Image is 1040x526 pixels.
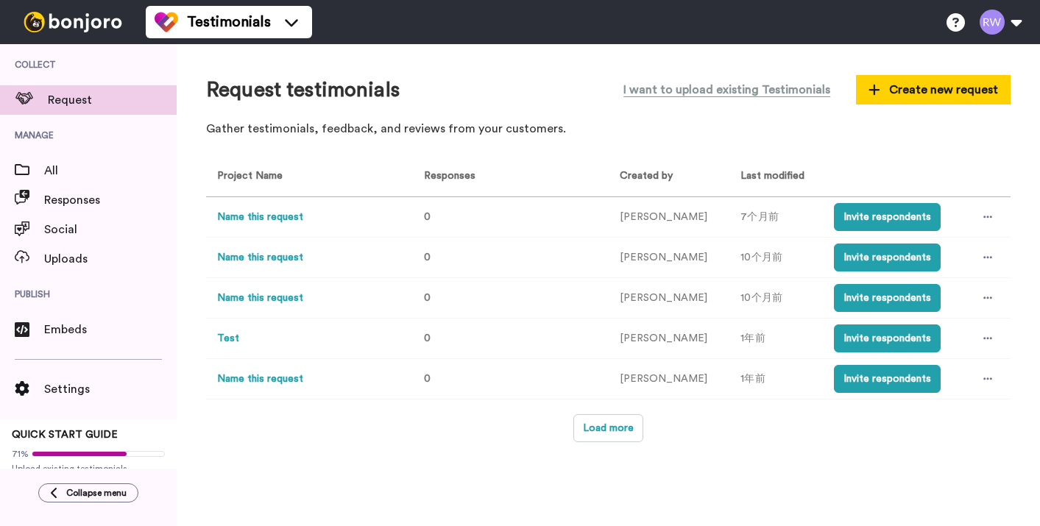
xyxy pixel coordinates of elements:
button: Invite respondents [834,324,941,352]
td: [PERSON_NAME] [609,359,730,399]
span: 0 [424,293,431,303]
th: Last modified [729,157,823,197]
th: Project Name [206,157,407,197]
span: Embeds [44,321,177,338]
td: [PERSON_NAME] [609,319,730,359]
span: Testimonials [187,12,271,32]
span: Responses [44,191,177,209]
button: I want to upload existing Testimonials [612,74,841,106]
td: 1年前 [729,359,823,399]
button: Invite respondents [834,365,941,393]
span: QUICK START GUIDE [12,430,118,440]
button: Collapse menu [38,483,138,502]
button: Invite respondents [834,244,941,271]
span: 0 [424,212,431,222]
span: I want to upload existing Testimonials [623,81,830,99]
td: 10个月前 [729,278,823,319]
button: Create new request [856,75,1011,104]
span: Upload existing testimonials [12,463,165,475]
td: 10个月前 [729,238,823,278]
span: All [44,162,177,180]
h1: Request testimonials [206,79,400,102]
button: Invite respondents [834,284,941,312]
span: 0 [424,252,431,263]
span: Settings [44,380,177,398]
td: [PERSON_NAME] [609,238,730,278]
button: Test [217,331,239,346]
td: [PERSON_NAME] [609,278,730,319]
td: 7个月前 [729,197,823,238]
span: Responses [418,171,475,181]
td: 1年前 [729,319,823,359]
button: Invite respondents [834,203,941,231]
span: 71% [12,448,29,460]
button: Load more [573,414,643,442]
span: Social [44,221,177,238]
button: Name this request [217,291,303,306]
p: Gather testimonials, feedback, and reviews from your customers. [206,121,1011,138]
span: 0 [424,333,431,344]
button: Name this request [217,250,303,266]
img: bj-logo-header-white.svg [18,12,128,32]
td: [PERSON_NAME] [609,197,730,238]
span: Collapse menu [66,487,127,499]
th: Created by [609,157,730,197]
img: tm-color.svg [155,10,178,34]
span: Create new request [869,81,998,99]
button: Name this request [217,372,303,387]
span: 0 [424,374,431,384]
span: Request [48,91,177,109]
button: Name this request [217,210,303,225]
span: Uploads [44,250,177,268]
